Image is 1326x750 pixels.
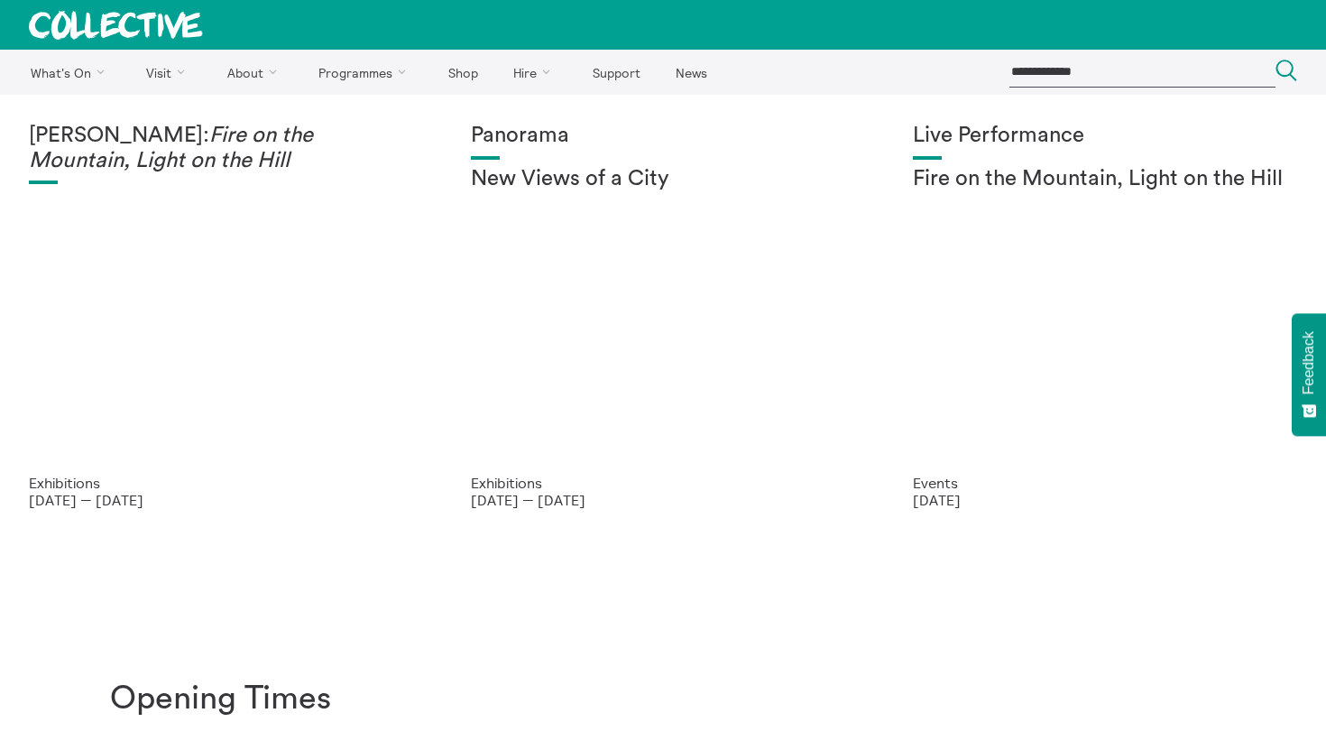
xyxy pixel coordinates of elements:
[576,50,656,95] a: Support
[471,167,855,192] h2: New Views of a City
[131,50,208,95] a: Visit
[29,475,413,491] p: Exhibitions
[29,124,413,173] h1: [PERSON_NAME]:
[471,492,855,508] p: [DATE] — [DATE]
[14,50,127,95] a: What's On
[884,95,1326,537] a: Photo: Eoin Carey Live Performance Fire on the Mountain, Light on the Hill Events [DATE]
[913,124,1297,149] h1: Live Performance
[442,95,884,537] a: Collective Panorama June 2025 small file 8 Panorama New Views of a City Exhibitions [DATE] — [DATE]
[913,492,1297,508] p: [DATE]
[1301,331,1317,394] span: Feedback
[498,50,574,95] a: Hire
[110,681,331,718] h1: Opening Times
[29,125,313,171] em: Fire on the Mountain, Light on the Hill
[29,492,413,508] p: [DATE] — [DATE]
[471,475,855,491] p: Exhibitions
[303,50,429,95] a: Programmes
[913,475,1297,491] p: Events
[913,167,1297,192] h2: Fire on the Mountain, Light on the Hill
[211,50,299,95] a: About
[659,50,723,95] a: News
[432,50,493,95] a: Shop
[471,124,855,149] h1: Panorama
[1292,313,1326,436] button: Feedback - Show survey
